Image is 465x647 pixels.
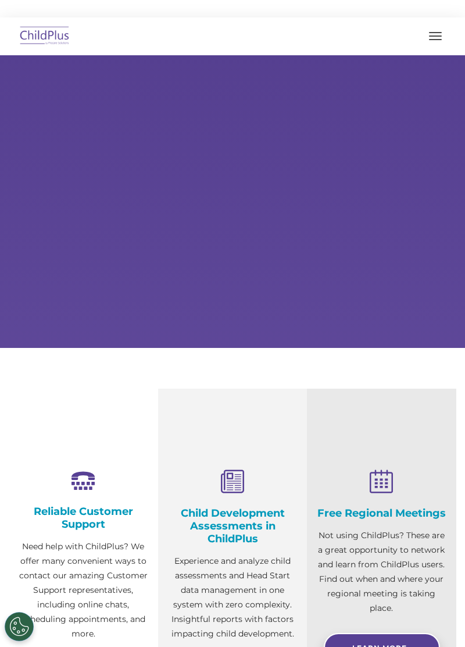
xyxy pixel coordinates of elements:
h4: Reliable Customer Support [17,505,149,531]
h4: Child Development Assessments in ChildPlus [167,507,299,545]
button: Cookies Settings [5,612,34,641]
p: Need help with ChildPlus? We offer many convenient ways to contact our amazing Customer Support r... [17,539,149,641]
img: ChildPlus by Procare Solutions [17,23,72,50]
p: Experience and analyze child assessments and Head Start data management in one system with zero c... [167,554,299,641]
h4: Free Regional Meetings [316,507,448,520]
p: Not using ChildPlus? These are a great opportunity to network and learn from ChildPlus users. Fin... [316,528,448,616]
